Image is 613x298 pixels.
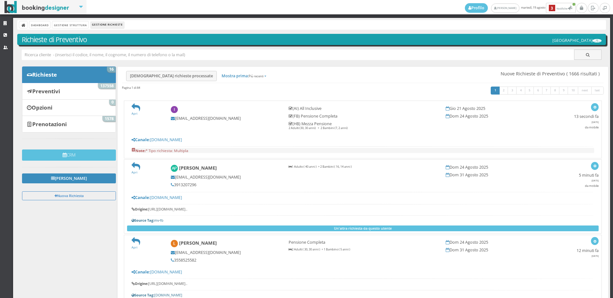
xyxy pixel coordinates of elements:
[132,270,594,274] h5: [DOMAIN_NAME]
[289,121,437,126] h5: (HB) Mezza Pensione
[289,106,437,111] h5: (AI) All Inclusive
[578,87,592,95] a: next
[132,241,140,249] a: Apri
[171,175,280,180] h5: [EMAIL_ADDRESS][DOMAIN_NAME]
[132,107,140,116] a: Apri
[446,165,555,170] h5: Dom 24 Agosto 2025
[179,240,217,246] b: [PERSON_NAME]
[591,87,604,95] a: last
[491,4,519,13] a: [PERSON_NAME]
[132,195,594,200] h5: [DOMAIN_NAME]
[4,1,69,13] img: BookingDesigner.com
[109,100,116,105] span: 0
[179,165,217,171] b: [PERSON_NAME]
[171,116,280,121] h5: [EMAIL_ADDRESS][DOMAIN_NAME]
[579,173,599,188] h5: 5 minuti fa
[534,87,543,95] a: 6
[171,106,178,113] img: Ilenia Costa
[585,184,599,188] small: da mobile
[22,173,116,183] a: [PERSON_NAME]
[249,74,263,78] small: Più recenti
[132,282,594,286] h6: [URL][DOMAIN_NAME]..
[132,195,150,200] b: Canale:
[32,104,52,111] b: Opzioni
[171,182,280,187] h5: 3913207296
[593,39,602,42] img: ea773b7e7d3611ed9c9d0608f5526cb6.png
[132,293,154,297] b: Source Tag:
[525,87,534,95] a: 5
[52,21,88,28] a: Gestione Struttura
[568,87,579,95] a: 10
[32,88,60,95] b: Preventivi
[126,71,217,81] a: [DEMOGRAPHIC_DATA] richieste processate
[22,116,116,132] a: Prenotazioni 1578
[132,269,150,275] b: Canale:
[446,240,555,245] h5: Dom 24 Agosto 2025
[171,258,280,263] h5: 3558525582
[592,179,599,182] span: [DATE]
[132,148,594,153] pre: * Tipo richiesta: Multipla
[446,114,555,118] h5: Dom 24 Agosto 2025
[289,114,437,118] h5: (FB) Pensione Completa
[592,120,599,124] span: [DATE]
[132,293,594,297] h6: [DOMAIN_NAME]
[465,3,576,13] span: martedì, 19 agosto
[22,83,116,99] a: Preventivi 137558
[577,248,599,258] h5: 12 minuti fa
[132,166,140,174] a: Apri
[491,87,500,95] a: 1
[127,225,599,231] button: Un'altra richiesta da questo utente
[132,218,594,223] h6: mv-fb
[546,3,576,13] button: 3Notifiche
[22,99,116,116] a: Opzioni 0
[559,87,568,95] a: 9
[446,172,555,177] h5: Dom 31 Agosto 2025
[22,35,602,44] h3: Richieste di Preventivo
[171,250,280,255] h5: [EMAIL_ADDRESS][DOMAIN_NAME]
[218,71,270,81] a: Mostra prima:
[107,67,116,73] span: 16
[508,87,517,95] a: 3
[132,137,150,142] b: Canale:
[132,207,594,211] h6: [URL][DOMAIN_NAME]..
[289,165,437,169] p: 1 Adulto ( 40 anni ) + 2 Bambini ( 16, 14 anni )
[132,207,148,211] b: Origine:
[132,218,154,223] b: Source Tag:
[465,3,488,13] a: Profilo
[29,21,50,28] a: Dashboard
[592,254,599,257] span: [DATE]
[549,5,555,11] b: 3
[574,114,599,129] h5: 13 secondi fa
[22,149,116,161] button: CRM
[550,87,560,95] a: 8
[171,240,178,247] img: Luisa
[122,86,140,90] h45: Pagina 1 di 84
[446,106,555,111] h5: Gio 21 Agosto 2025
[132,281,148,286] b: Origine:
[446,248,555,252] h5: Dom 31 Agosto 2025
[499,87,509,95] a: 2
[132,137,594,142] h5: [DOMAIN_NAME]
[132,148,146,153] b: Note:
[32,120,67,128] b: Prenotazioni
[585,125,599,129] small: da mobile
[289,126,437,130] p: 2 Adulti (30, 30 anni) + 2 Bambini (7, 2 anni)
[22,50,574,60] input: Ricerca cliente - (inserisci il codice, il nome, il cognome, il numero di telefono o la mail)
[171,165,178,172] img: Angela Patti
[501,71,600,76] span: Nuove Richieste di Preventivo ( 1666 risultati )
[22,66,116,83] a: Richieste 16
[516,87,526,95] a: 4
[289,240,437,245] h5: Pensione Completa
[98,83,116,89] span: 137558
[102,116,116,122] span: 1578
[91,21,124,28] li: Gestione Richieste
[22,191,116,200] button: Nuova Richiesta
[552,38,602,43] h5: [GEOGRAPHIC_DATA]
[542,87,551,95] a: 7
[289,248,437,252] p: 2 Adulti ( 30, 30 anni ) + 1 Bambino ( 5 anni )
[32,71,57,78] b: Richieste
